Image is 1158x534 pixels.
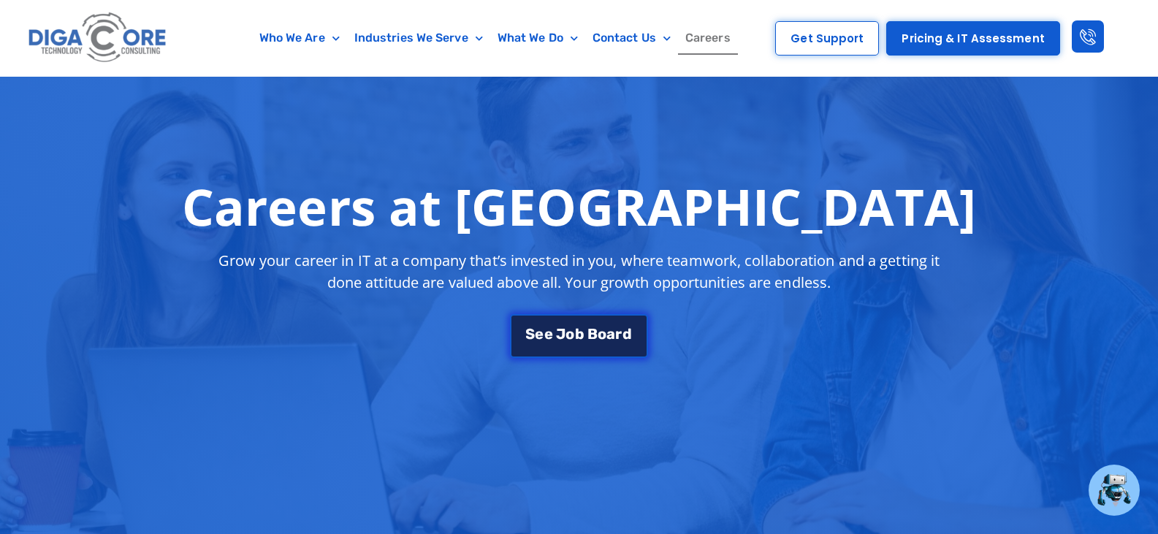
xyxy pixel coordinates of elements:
[886,21,1059,56] a: Pricing & IT Assessment
[575,327,584,341] span: b
[606,327,615,341] span: a
[902,33,1044,44] span: Pricing & IT Assessment
[25,7,171,69] img: Digacore logo 1
[252,21,347,55] a: Who We Are
[791,33,864,44] span: Get Support
[622,327,632,341] span: d
[347,21,490,55] a: Industries We Serve
[775,21,879,56] a: Get Support
[525,327,535,341] span: S
[556,327,565,341] span: J
[544,327,553,341] span: e
[615,327,622,341] span: r
[510,314,647,358] a: See Job Board
[490,21,585,55] a: What We Do
[565,327,574,341] span: o
[587,327,598,341] span: B
[535,327,544,341] span: e
[598,327,606,341] span: o
[678,21,738,55] a: Careers
[182,177,976,235] h1: Careers at [GEOGRAPHIC_DATA]
[232,21,758,55] nav: Menu
[205,250,953,294] p: Grow your career in IT at a company that’s invested in you, where teamwork, collaboration and a g...
[585,21,678,55] a: Contact Us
